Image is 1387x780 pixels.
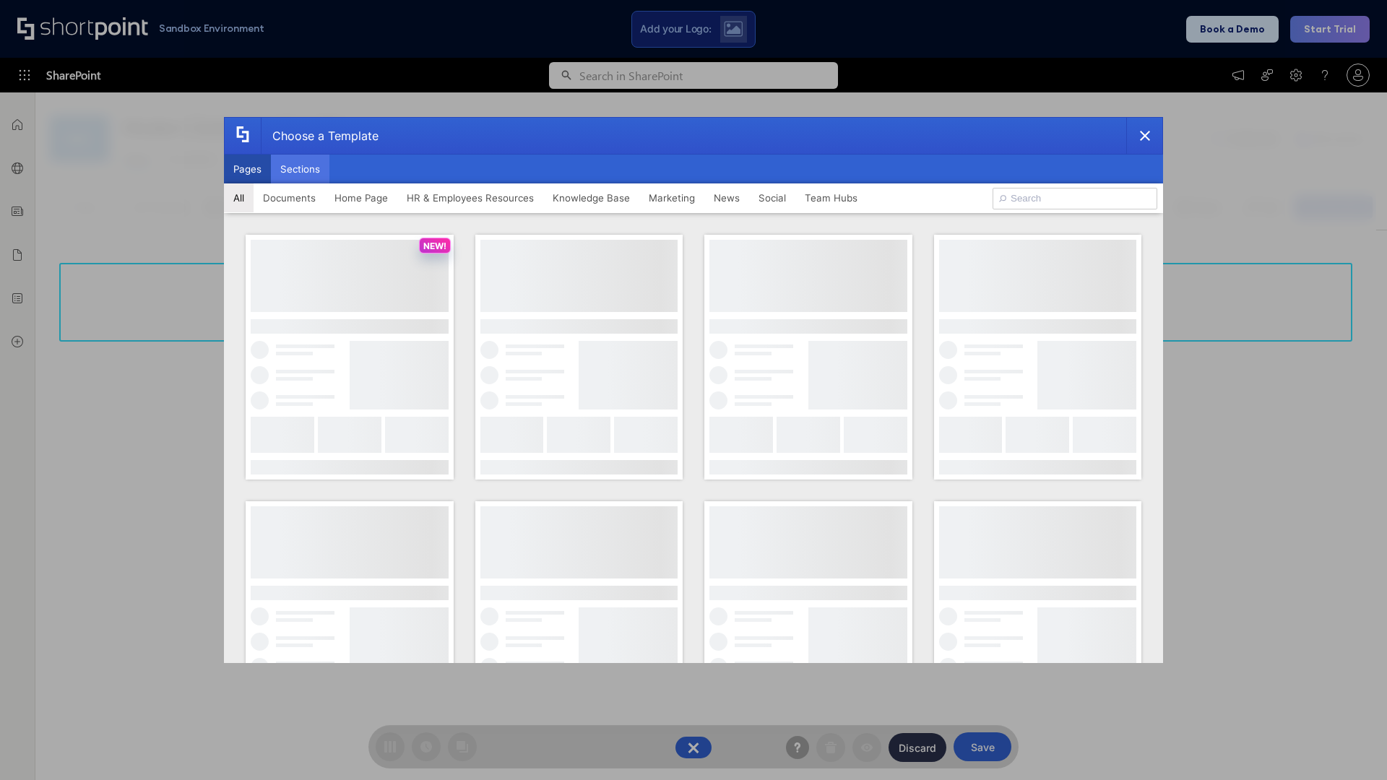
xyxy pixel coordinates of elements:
button: Marketing [639,183,704,212]
button: Pages [224,155,271,183]
button: All [224,183,254,212]
p: NEW! [423,240,446,251]
button: Home Page [325,183,397,212]
button: Team Hubs [795,183,867,212]
button: Sections [271,155,329,183]
input: Search [993,188,1157,209]
iframe: Chat Widget [1315,711,1387,780]
button: Social [749,183,795,212]
div: Choose a Template [261,118,379,154]
button: HR & Employees Resources [397,183,543,212]
button: Documents [254,183,325,212]
div: template selector [224,117,1163,663]
button: News [704,183,749,212]
button: Knowledge Base [543,183,639,212]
